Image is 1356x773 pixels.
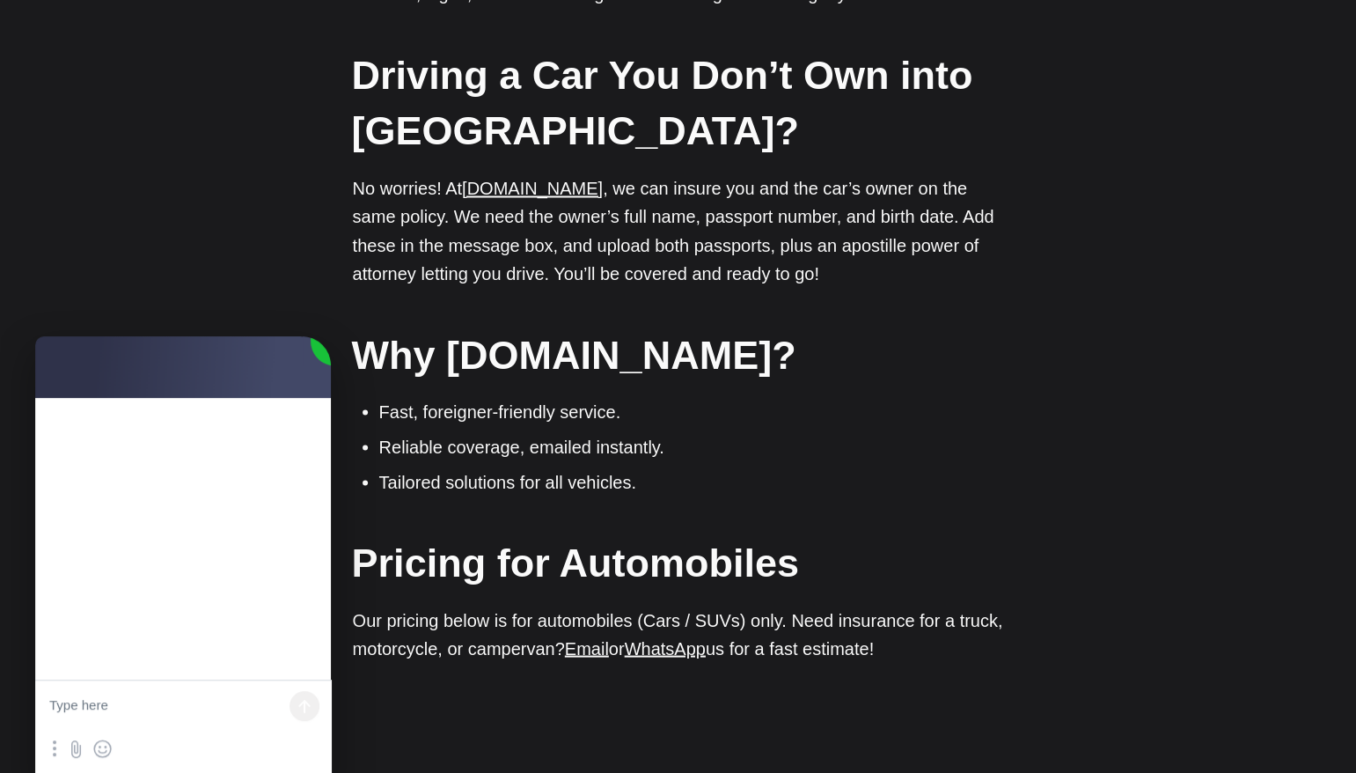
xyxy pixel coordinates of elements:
[352,53,973,153] strong: Driving a Car You Don’t Own into [GEOGRAPHIC_DATA]?
[352,534,1003,590] h2: Pricing for Automobiles
[379,398,1004,424] li: Fast, foreigner-friendly service.
[565,638,609,658] a: Email
[379,433,1004,460] li: Reliable coverage, emailed instantly.
[462,179,603,198] a: [DOMAIN_NAME]
[625,638,706,658] a: WhatsApp
[353,174,1004,287] p: No worries! At , we can insure you and the car’s owner on the same policy. We need the owner’s fu...
[352,327,1003,382] h2: Why [DOMAIN_NAME]?
[353,606,1004,662] p: Our pricing below is for automobiles (Cars / SUVs) only. Need insurance for a truck, motorcycle, ...
[379,468,1004,495] li: Tailored solutions for all vehicles.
